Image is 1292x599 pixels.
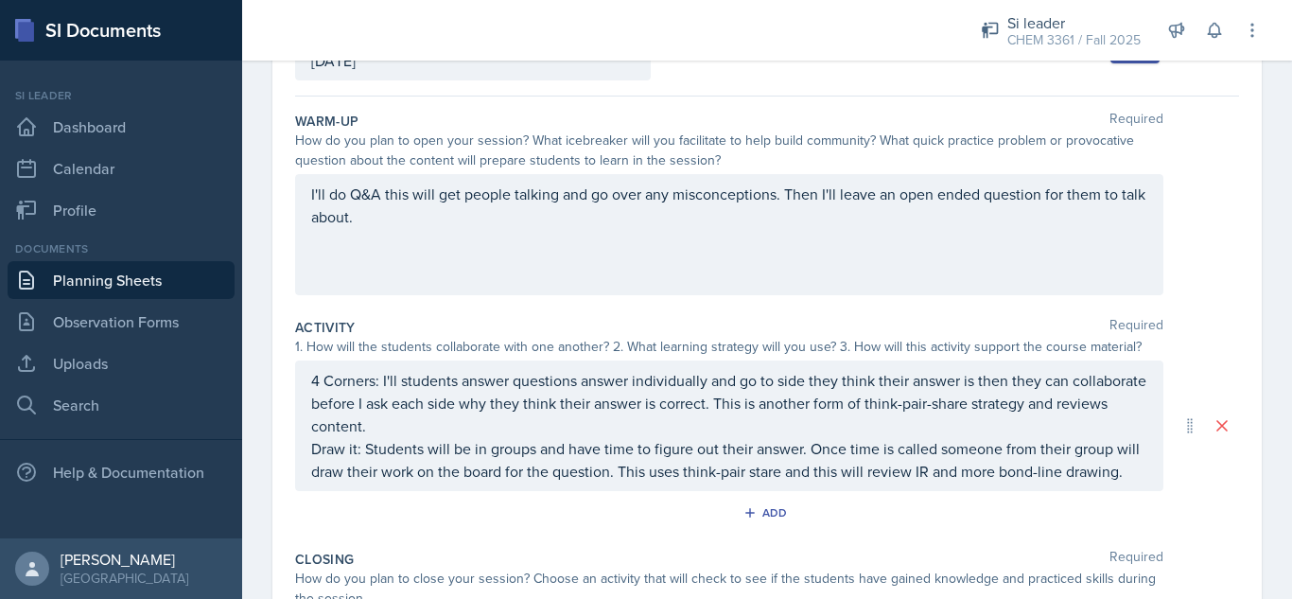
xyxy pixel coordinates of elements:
[311,369,1147,437] p: 4 Corners: I'll students answer questions answer individually and go to side they think their ans...
[61,550,188,569] div: [PERSON_NAME]
[61,569,188,588] div: [GEOGRAPHIC_DATA]
[295,131,1163,170] div: How do you plan to open your session? What icebreaker will you facilitate to help build community...
[1109,318,1163,337] span: Required
[8,453,235,491] div: Help & Documentation
[295,318,356,337] label: Activity
[1007,30,1141,50] div: CHEM 3361 / Fall 2025
[8,344,235,382] a: Uploads
[8,240,235,257] div: Documents
[295,337,1163,357] div: 1. How will the students collaborate with one another? 2. What learning strategy will you use? 3....
[295,112,358,131] label: Warm-Up
[311,437,1147,483] p: Draw it: Students will be in groups and have time to figure out their answer. Once time is called...
[295,550,354,569] label: Closing
[1109,550,1163,569] span: Required
[8,191,235,229] a: Profile
[8,303,235,341] a: Observation Forms
[737,499,798,527] button: Add
[8,261,235,299] a: Planning Sheets
[1007,11,1141,34] div: Si leader
[8,150,235,187] a: Calendar
[8,87,235,104] div: Si leader
[1109,112,1163,131] span: Required
[311,183,1147,228] p: I'll do Q&A this will get people talking and go over any misconceptions. Then I'll leave an open ...
[747,505,788,520] div: Add
[8,386,235,424] a: Search
[8,108,235,146] a: Dashboard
